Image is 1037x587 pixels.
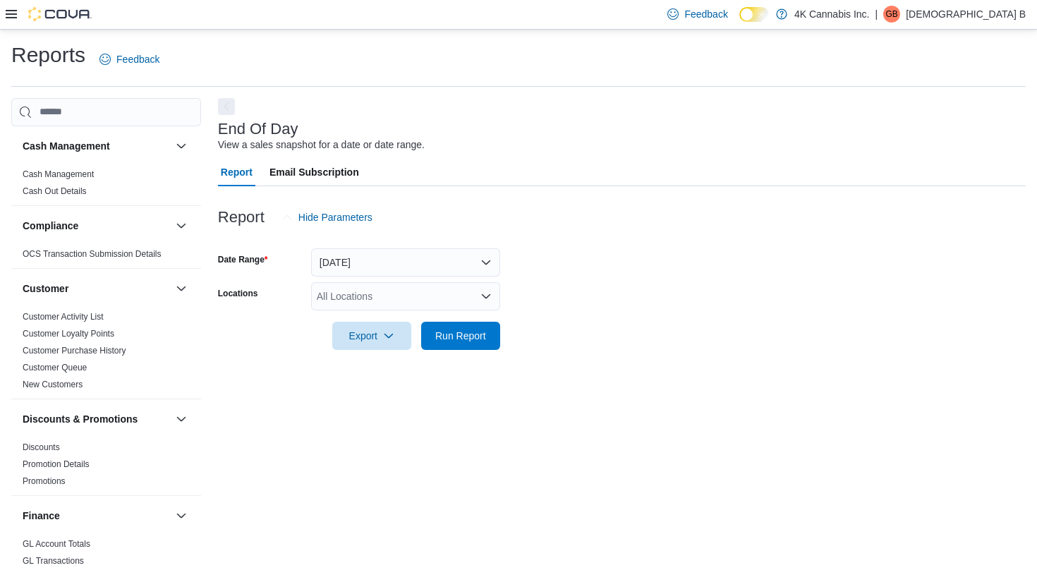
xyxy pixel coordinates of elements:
span: Hide Parameters [298,210,372,224]
span: Report [221,158,253,186]
span: GL Transactions [23,555,84,567]
h3: Discounts & Promotions [23,412,138,426]
h3: End Of Day [218,121,298,138]
span: Feedback [116,52,159,66]
button: Run Report [421,322,500,350]
div: Customer [11,308,201,399]
button: Cash Management [173,138,190,155]
button: Export [332,322,411,350]
button: Discounts & Promotions [23,412,170,426]
span: New Customers [23,379,83,390]
p: [DEMOGRAPHIC_DATA] B [906,6,1026,23]
a: Customer Activity List [23,312,104,322]
div: Cash Management [11,166,201,205]
p: | [875,6,878,23]
a: GL Account Totals [23,539,90,549]
span: Customer Loyalty Points [23,328,114,339]
div: Compliance [11,246,201,268]
span: OCS Transaction Submission Details [23,248,162,260]
button: Compliance [173,217,190,234]
button: Open list of options [480,291,492,302]
label: Locations [218,288,258,299]
h3: Cash Management [23,139,110,153]
span: Run Report [435,329,486,343]
a: Promotions [23,476,66,486]
img: Cova [28,7,92,21]
span: Feedback [684,7,727,21]
div: Goderic B [883,6,900,23]
a: New Customers [23,380,83,389]
h3: Finance [23,509,60,523]
button: Cash Management [23,139,170,153]
a: Customer Queue [23,363,87,373]
h3: Compliance [23,219,78,233]
span: Promotions [23,476,66,487]
a: Cash Out Details [23,186,87,196]
span: Cash Out Details [23,186,87,197]
span: Discounts [23,442,60,453]
span: GB [885,6,897,23]
button: [DATE] [311,248,500,277]
a: Customer Loyalty Points [23,329,114,339]
p: 4K Cannabis Inc. [794,6,870,23]
label: Date Range [218,254,268,265]
a: Feedback [94,45,165,73]
a: Promotion Details [23,459,90,469]
a: Discounts [23,442,60,452]
button: Customer [173,280,190,297]
a: OCS Transaction Submission Details [23,249,162,259]
button: Hide Parameters [276,203,378,231]
span: Customer Purchase History [23,345,126,356]
a: Cash Management [23,169,94,179]
a: Customer Purchase History [23,346,126,356]
button: Compliance [23,219,170,233]
div: View a sales snapshot for a date or date range. [218,138,425,152]
input: Dark Mode [739,7,769,22]
span: Cash Management [23,169,94,180]
h1: Reports [11,41,85,69]
span: Email Subscription [269,158,359,186]
h3: Customer [23,282,68,296]
span: Customer Activity List [23,311,104,322]
h3: Report [218,209,265,226]
span: Customer Queue [23,362,87,373]
a: GL Transactions [23,556,84,566]
span: Promotion Details [23,459,90,470]
div: Finance [11,535,201,575]
button: Finance [173,507,190,524]
button: Discounts & Promotions [173,411,190,428]
button: Customer [23,282,170,296]
div: Discounts & Promotions [11,439,201,495]
span: GL Account Totals [23,538,90,550]
button: Finance [23,509,170,523]
span: Export [341,322,403,350]
button: Next [218,98,235,115]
